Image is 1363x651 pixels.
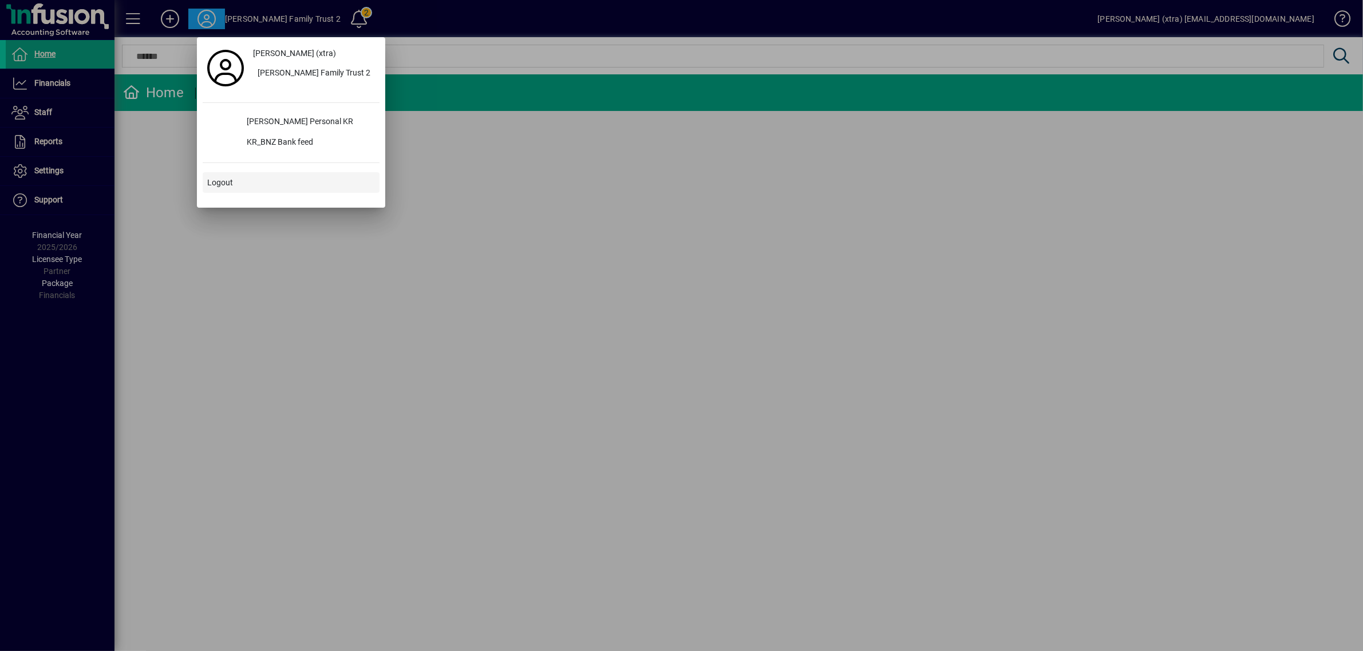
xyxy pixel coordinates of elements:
span: [PERSON_NAME] (xtra) [253,47,336,59]
div: [PERSON_NAME] Personal KR [238,112,380,133]
button: [PERSON_NAME] Family Trust 2 [248,63,380,84]
span: Logout [207,177,233,189]
button: Logout [203,172,380,193]
a: [PERSON_NAME] (xtra) [248,43,380,63]
div: KR_BNZ Bank feed [238,133,380,153]
button: KR_BNZ Bank feed [203,133,380,153]
a: Profile [203,58,248,78]
button: [PERSON_NAME] Personal KR [203,112,380,133]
